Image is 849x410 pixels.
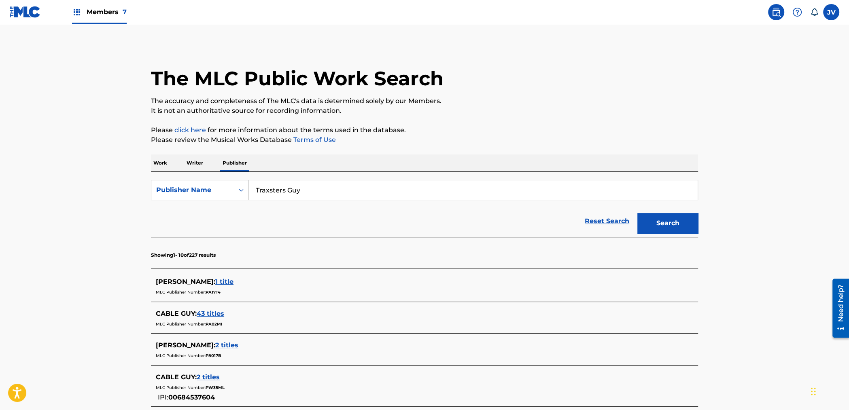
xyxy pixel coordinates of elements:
span: P8017B [206,353,221,358]
img: MLC Logo [10,6,41,18]
p: It is not an authoritative source for recording information. [151,106,698,116]
span: PW35ML [206,385,225,390]
p: The accuracy and completeness of The MLC's data is determined solely by our Members. [151,96,698,106]
img: help [792,7,802,17]
h1: The MLC Public Work Search [151,66,444,91]
iframe: Resource Center [826,276,849,341]
p: Showing 1 - 10 of 227 results [151,251,216,259]
div: Publisher Name [156,185,229,195]
span: Members [87,7,127,17]
span: CABLE GUY : [156,373,197,381]
a: Terms of Use [292,136,336,144]
img: Top Rightsholders [72,7,82,17]
form: Search Form [151,180,698,237]
span: 00684537604 [168,393,215,401]
div: Drag [811,379,816,404]
span: PA02MI [206,321,222,327]
div: User Menu [823,4,839,20]
a: Reset Search [581,212,633,230]
a: click here [174,126,206,134]
span: MLC Publisher Number: [156,290,206,295]
iframe: Chat Widget [809,371,849,410]
span: MLC Publisher Number: [156,353,206,358]
span: 7 [123,8,127,16]
div: Help [789,4,805,20]
p: Please for more information about the terms used in the database. [151,125,698,135]
span: [PERSON_NAME] : [156,341,215,349]
span: 1 title [215,278,233,285]
span: MLC Publisher Number: [156,321,206,327]
p: Work [151,154,170,171]
a: Public Search [768,4,784,20]
span: PA17T4 [206,290,221,295]
p: Please review the Musical Works Database [151,135,698,145]
img: search [771,7,781,17]
span: 43 titles [197,310,224,317]
span: 2 titles [197,373,220,381]
p: Publisher [220,154,249,171]
span: 2 titles [215,341,238,349]
p: Writer [184,154,206,171]
button: Search [637,213,698,233]
span: MLC Publisher Number: [156,385,206,390]
span: [PERSON_NAME] : [156,278,215,285]
div: Notifications [810,8,818,16]
span: IPI: [158,393,168,401]
span: CABLE GUY : [156,310,197,317]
